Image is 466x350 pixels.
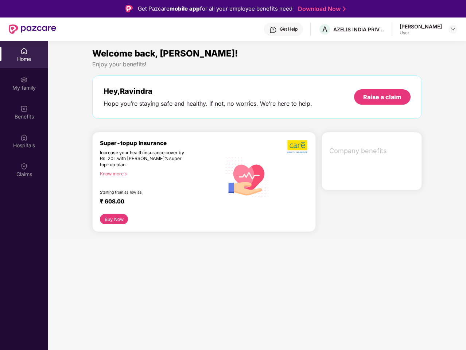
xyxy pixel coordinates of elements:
[104,100,312,108] div: Hope you’re staying safe and healthy. If not, no worries. We’re here to help.
[20,163,28,170] img: svg+xml;base64,PHN2ZyBpZD0iQ2xhaW0iIHhtbG5zPSJodHRwOi8vd3d3LnczLm9yZy8yMDAwL3N2ZyIgd2lkdGg9IjIwIi...
[20,134,28,141] img: svg+xml;base64,PHN2ZyBpZD0iSG9zcGl0YWxzIiB4bWxucz0iaHR0cDovL3d3dy53My5vcmcvMjAwMC9zdmciIHdpZHRoPS...
[100,171,217,176] div: Know more
[20,47,28,55] img: svg+xml;base64,PHN2ZyBpZD0iSG9tZSIgeG1sbnM9Imh0dHA6Ly93d3cudzMub3JnLzIwMDAvc3ZnIiB3aWR0aD0iMjAiIG...
[100,140,221,147] div: Super-topup Insurance
[100,214,128,224] button: Buy Now
[329,146,416,156] span: Company benefits
[400,23,442,30] div: [PERSON_NAME]
[400,30,442,36] div: User
[100,150,190,168] div: Increase your health insurance cover by Rs. 20L with [PERSON_NAME]’s super top-up plan.
[92,48,238,59] span: Welcome back, [PERSON_NAME]!
[20,76,28,83] img: svg+xml;base64,PHN2ZyB3aWR0aD0iMjAiIGhlaWdodD0iMjAiIHZpZXdCb3g9IjAgMCAyMCAyMCIgZmlsbD0ibm9uZSIgeG...
[221,150,273,203] img: svg+xml;base64,PHN2ZyB4bWxucz0iaHR0cDovL3d3dy53My5vcmcvMjAwMC9zdmciIHhtbG5zOnhsaW5rPSJodHRwOi8vd3...
[9,24,56,34] img: New Pazcare Logo
[20,105,28,112] img: svg+xml;base64,PHN2ZyBpZD0iQmVuZWZpdHMiIHhtbG5zPSJodHRwOi8vd3d3LnczLm9yZy8yMDAwL3N2ZyIgd2lkdGg9Ij...
[333,26,384,33] div: AZELIS INDIA PRIVATE LIMITED
[138,4,292,13] div: Get Pazcare for all your employee benefits need
[298,5,343,13] a: Download Now
[92,61,422,68] div: Enjoy your benefits!
[450,26,456,32] img: svg+xml;base64,PHN2ZyBpZD0iRHJvcGRvd24tMzJ4MzIiIHhtbG5zPSJodHRwOi8vd3d3LnczLm9yZy8yMDAwL3N2ZyIgd2...
[325,141,422,160] div: Company benefits
[322,25,327,34] span: A
[287,140,308,153] img: b5dec4f62d2307b9de63beb79f102df3.png
[125,5,133,12] img: Logo
[104,87,312,96] div: Hey, Ravindra
[280,26,298,32] div: Get Help
[100,190,190,195] div: Starting from as low as
[124,172,128,176] span: right
[363,93,401,101] div: Raise a claim
[100,198,214,207] div: ₹ 608.00
[343,5,346,13] img: Stroke
[170,5,200,12] strong: mobile app
[269,26,277,34] img: svg+xml;base64,PHN2ZyBpZD0iSGVscC0zMngzMiIgeG1sbnM9Imh0dHA6Ly93d3cudzMub3JnLzIwMDAvc3ZnIiB3aWR0aD...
